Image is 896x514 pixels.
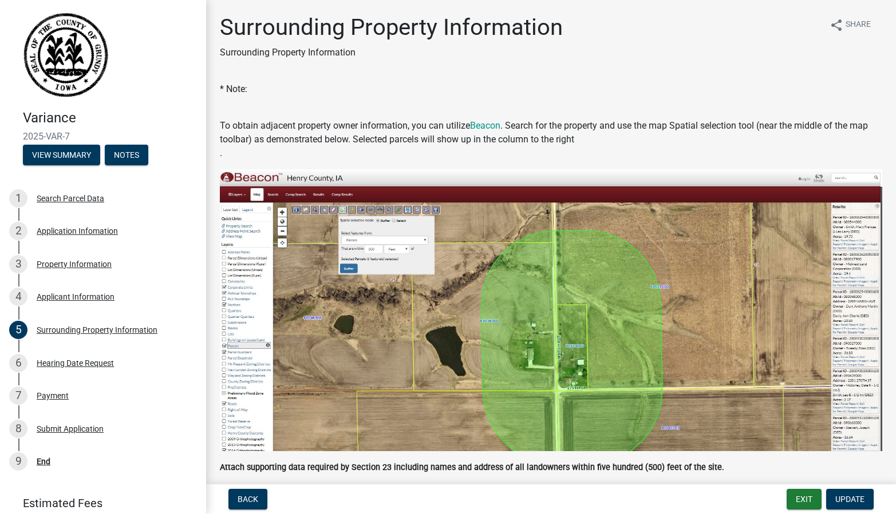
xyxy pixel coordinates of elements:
[9,387,27,405] div: 7
[105,145,148,165] button: Notes
[820,14,880,36] button: shareShare
[9,255,27,273] div: 3
[37,425,104,433] div: Submit Application
[37,194,104,202] div: Search Parcel Data
[9,452,27,471] div: 9
[37,293,115,301] div: Applicant Information
[220,464,724,472] label: Attach supporting data required by Section 23 including names and address of all landowners withi...
[9,321,27,339] div: 5
[23,110,197,126] h4: Variance
[9,288,27,306] div: 4
[835,495,865,504] span: Update
[23,12,109,98] img: Grundy County, Iowa
[9,420,27,438] div: 8
[37,359,114,367] div: Hearing Date Request
[37,457,50,465] div: End
[470,120,500,131] a: Beacon
[228,489,267,509] button: Back
[9,222,27,240] div: 2
[9,354,27,372] div: 6
[238,495,258,504] span: Back
[23,145,100,165] button: View Summary
[826,489,874,509] button: Update
[846,18,871,32] span: Share
[787,489,822,509] button: Exit
[220,14,563,41] h1: Surrounding Property Information
[37,227,118,235] div: Application Infomation
[9,189,27,208] div: 1
[23,131,183,142] span: 2025-VAR-7
[37,260,112,268] div: Property Information
[220,82,882,110] p: * Note:
[220,119,882,160] p: To obtain adjacent property owner information, you can utilize . Search for the property and use ...
[37,326,157,334] div: Surrounding Property Information
[220,46,563,59] p: Surrounding Property Information
[37,392,69,400] div: Payment
[220,479,882,506] a: Screenshot [DATE] 10.02.04 AM.png
[23,151,100,160] wm-modal-confirm: Summary
[105,151,148,160] wm-modal-confirm: Notes
[830,18,843,32] i: share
